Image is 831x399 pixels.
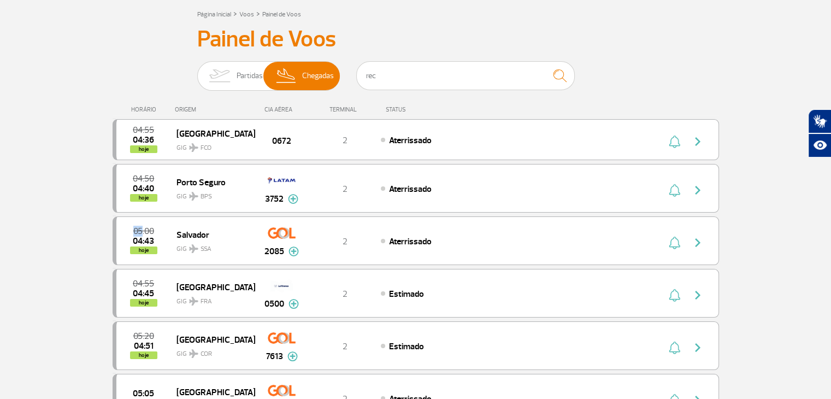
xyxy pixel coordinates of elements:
span: COR [201,349,212,359]
button: Abrir tradutor de língua de sinais. [808,109,831,133]
h3: Painel de Voos [197,26,634,53]
div: ORIGEM [175,106,255,113]
input: Voo, cidade ou cia aérea [356,61,575,90]
div: TERMINAL [309,106,380,113]
span: 2025-10-01 04:36:23 [133,136,154,144]
a: Painel de Voos [262,10,301,19]
a: > [256,7,260,20]
span: Aterrissado [389,135,432,146]
a: > [233,7,237,20]
img: destiny_airplane.svg [189,192,198,201]
img: sino-painel-voo.svg [669,135,680,148]
span: [GEOGRAPHIC_DATA] [176,126,246,140]
span: BPS [201,192,212,202]
img: seta-direita-painel-voo.svg [691,236,704,249]
span: 2 [343,184,347,195]
span: FRA [201,297,212,307]
img: destiny_airplane.svg [189,297,198,306]
span: 0500 [264,297,284,310]
span: GIG [176,343,246,359]
img: slider-embarque [202,62,237,90]
span: SSA [201,244,211,254]
span: Aterrissado [389,184,432,195]
span: 2 [343,341,347,352]
span: Partidas [237,62,263,90]
img: mais-info-painel-voo.svg [287,351,298,361]
span: Porto Seguro [176,175,246,189]
span: hoje [130,351,157,359]
span: GIG [176,137,246,153]
div: STATUS [380,106,469,113]
span: Salvador [176,227,246,242]
img: seta-direita-painel-voo.svg [691,341,704,354]
img: seta-direita-painel-voo.svg [691,289,704,302]
span: 2025-10-01 04:55:00 [133,280,154,287]
span: GIG [176,291,246,307]
span: 2025-10-01 04:45:00 [133,290,154,297]
span: 2025-10-01 05:20:00 [133,332,154,340]
span: 7613 [266,350,283,363]
span: GIG [176,238,246,254]
img: mais-info-painel-voo.svg [288,299,299,309]
span: 2 [343,289,347,300]
span: [GEOGRAPHIC_DATA] [176,280,246,294]
span: [GEOGRAPHIC_DATA] [176,385,246,399]
span: 2025-10-01 04:51:00 [134,342,154,350]
span: Estimado [389,341,424,352]
span: FCO [201,143,211,153]
span: Aterrissado [389,236,432,247]
span: 2025-10-01 04:50:00 [133,175,154,183]
img: mais-info-painel-voo.svg [288,247,299,256]
span: 2025-10-01 05:05:00 [133,390,154,397]
span: 2025-10-01 04:43:21 [133,237,154,245]
img: sino-painel-voo.svg [669,184,680,197]
span: GIG [176,186,246,202]
span: hoje [130,247,157,254]
span: [GEOGRAPHIC_DATA] [176,332,246,347]
span: 2085 [264,245,284,258]
div: Plugin de acessibilidade da Hand Talk. [808,109,831,157]
div: HORÁRIO [116,106,175,113]
div: CIA AÉREA [255,106,309,113]
img: sino-painel-voo.svg [669,289,680,302]
a: Voos [239,10,254,19]
span: hoje [130,299,157,307]
button: Abrir recursos assistivos. [808,133,831,157]
span: Estimado [389,289,424,300]
img: seta-direita-painel-voo.svg [691,184,704,197]
span: 2025-10-01 04:40:42 [133,185,154,192]
img: slider-desembarque [270,62,303,90]
span: 2 [343,135,347,146]
img: destiny_airplane.svg [189,143,198,152]
img: destiny_airplane.svg [189,244,198,253]
img: sino-painel-voo.svg [669,341,680,354]
span: 2 [343,236,347,247]
a: Página Inicial [197,10,231,19]
span: 2025-10-01 04:55:00 [133,126,154,134]
span: hoje [130,194,157,202]
img: seta-direita-painel-voo.svg [691,135,704,148]
img: mais-info-painel-voo.svg [288,194,298,204]
span: 0672 [272,134,291,148]
span: 2025-10-01 05:00:00 [133,227,154,235]
span: hoje [130,145,157,153]
span: 3752 [265,192,284,206]
img: sino-painel-voo.svg [669,236,680,249]
span: Chegadas [302,62,334,90]
img: destiny_airplane.svg [189,349,198,358]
